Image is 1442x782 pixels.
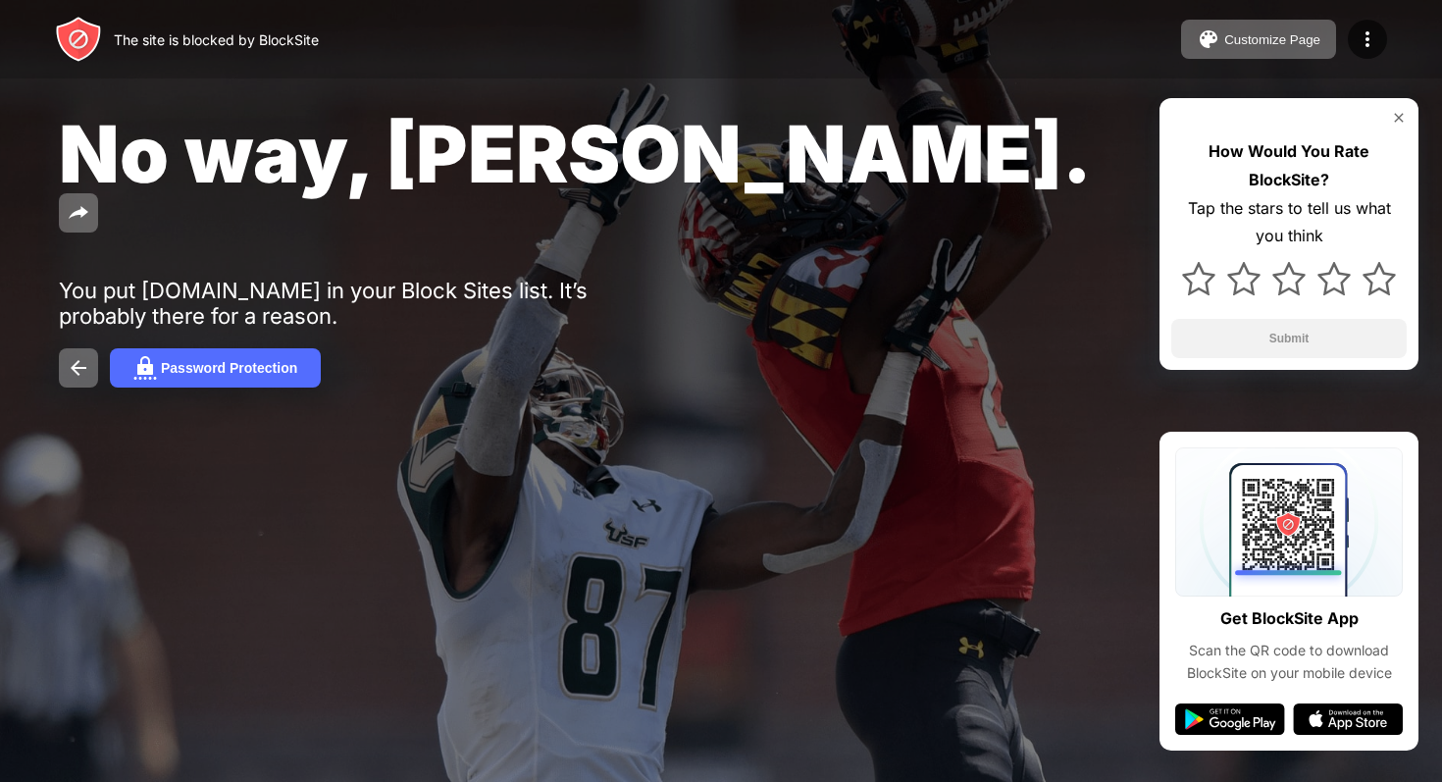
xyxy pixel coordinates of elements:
div: Scan the QR code to download BlockSite on your mobile device [1175,640,1403,684]
img: qrcode.svg [1175,447,1403,597]
img: header-logo.svg [55,16,102,63]
div: How Would You Rate BlockSite? [1171,137,1407,194]
img: app-store.svg [1293,704,1403,735]
img: back.svg [67,356,90,380]
button: Password Protection [110,348,321,388]
img: menu-icon.svg [1356,27,1379,51]
img: star.svg [1272,262,1306,295]
button: Submit [1171,319,1407,358]
img: google-play.svg [1175,704,1285,735]
div: Tap the stars to tell us what you think [1171,194,1407,251]
img: star.svg [1227,262,1261,295]
img: star.svg [1182,262,1215,295]
img: star.svg [1363,262,1396,295]
div: Get BlockSite App [1220,604,1359,633]
img: share.svg [67,201,90,225]
img: password.svg [133,356,157,380]
img: rate-us-close.svg [1391,110,1407,126]
div: You put [DOMAIN_NAME] in your Block Sites list. It’s probably there for a reason. [59,278,665,329]
div: Password Protection [161,360,297,376]
div: The site is blocked by BlockSite [114,31,319,48]
img: pallet.svg [1197,27,1220,51]
img: star.svg [1317,262,1351,295]
button: Customize Page [1181,20,1336,59]
span: No way, [PERSON_NAME]. [59,106,1092,201]
div: Customize Page [1224,32,1320,47]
